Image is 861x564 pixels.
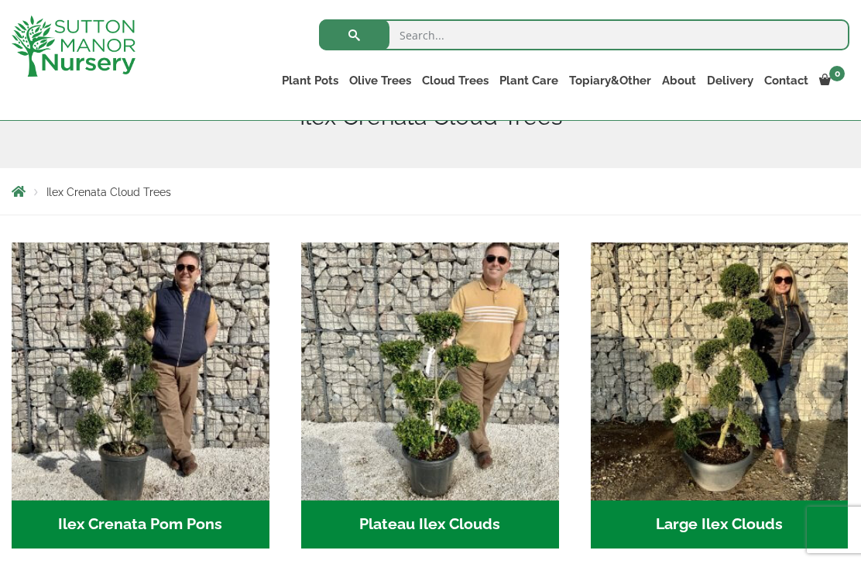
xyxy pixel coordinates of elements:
span: 0 [829,66,845,81]
a: Visit product category Plateau Ilex Clouds [301,242,559,548]
a: 0 [814,70,849,91]
a: About [657,70,701,91]
img: Ilex Crenata Pom Pons [12,242,269,500]
h2: Ilex Crenata Pom Pons [12,500,269,549]
img: logo [12,15,135,77]
img: Plateau Ilex Clouds [301,242,559,500]
a: Contact [759,70,814,91]
a: Visit product category Large Ilex Clouds [591,242,849,548]
a: Cloud Trees [417,70,494,91]
h2: Large Ilex Clouds [591,500,849,549]
a: Olive Trees [344,70,417,91]
a: Plant Pots [276,70,344,91]
a: Topiary&Other [564,70,657,91]
h2: Plateau Ilex Clouds [301,500,559,549]
a: Visit product category Ilex Crenata Pom Pons [12,242,269,548]
img: Large Ilex Clouds [591,242,849,500]
nav: Breadcrumbs [12,185,849,198]
span: Ilex Crenata Cloud Trees [46,186,171,198]
a: Delivery [701,70,759,91]
input: Search... [319,19,849,50]
a: Plant Care [494,70,564,91]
